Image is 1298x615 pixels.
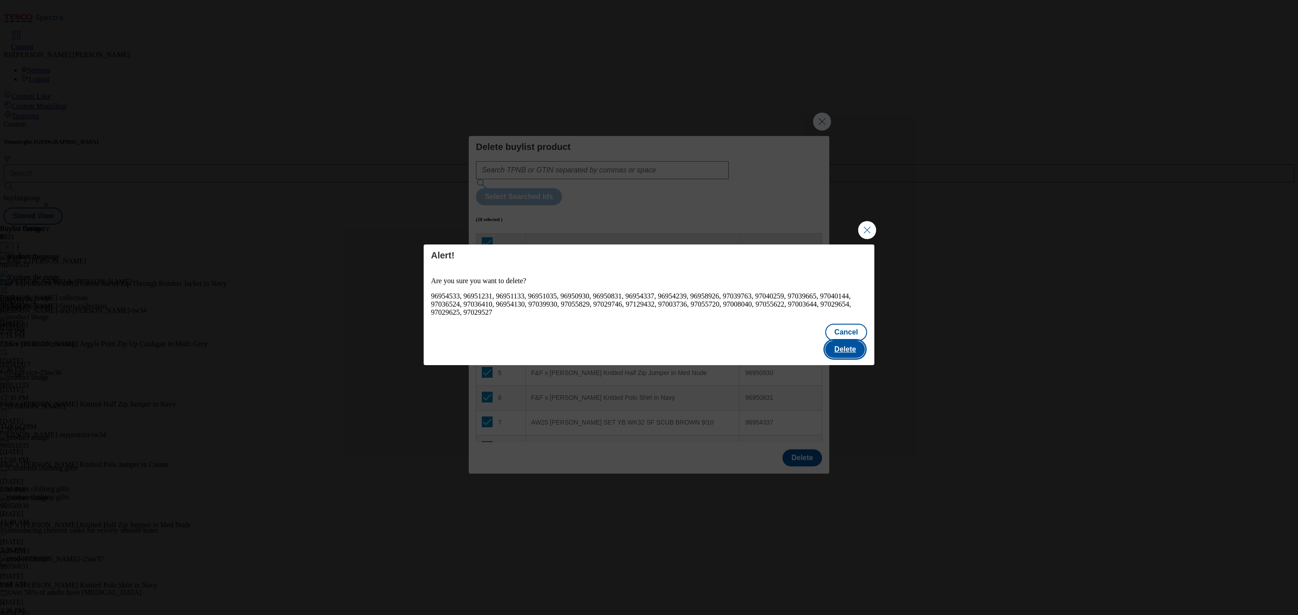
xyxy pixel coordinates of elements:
[431,292,867,317] div: 96954533, 96951231, 96951133, 96951035, 96950930, 96950831, 96954337, 96954239, 96958926, 9703976...
[858,221,876,239] button: Close Modal
[825,341,865,358] button: Delete
[431,250,867,261] h4: Alert!
[424,244,874,365] div: Modal
[431,277,867,285] p: Are you sure you want to delete?
[825,324,867,341] button: Cancel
